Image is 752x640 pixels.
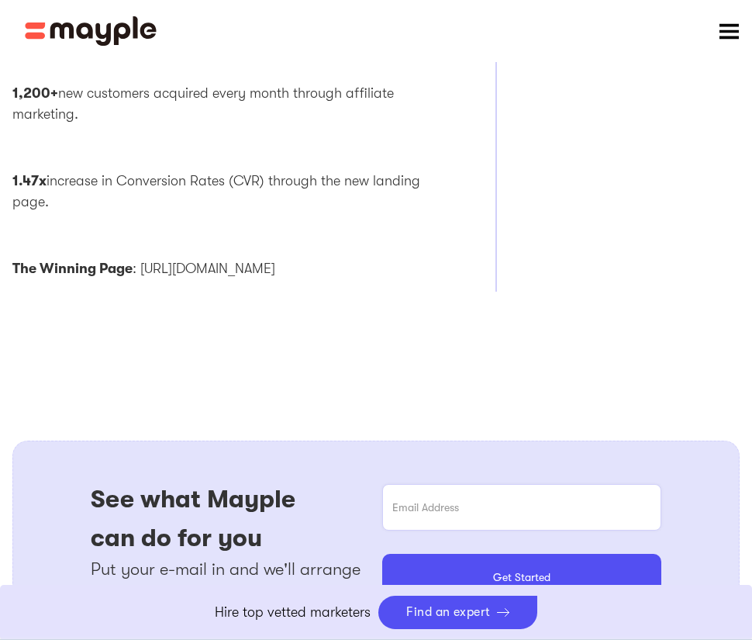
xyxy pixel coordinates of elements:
[382,484,661,600] form: Email Form
[91,480,295,558] h2: See what Mayple can do for you
[705,8,752,54] div: menu
[12,261,133,276] strong: The Winning Page
[382,484,661,531] input: Email Address
[25,16,157,46] img: Mayple logo
[91,558,370,604] p: Put your e-mail in and we'll arrange a consultation call for you
[12,173,47,189] strong: 1.47x
[12,258,449,279] p: : [URL][DOMAIN_NAME]
[12,83,449,125] p: new customers acquired every month through affiliate marketing.
[12,171,449,213] p: increase in Conversion Rates (CVR) through the new landing page.
[12,85,58,101] strong: 1,200+
[406,605,491,620] div: Find an expert
[473,460,752,640] iframe: Chat Widget
[25,16,157,46] a: home
[215,602,371,623] p: Hire top vetted marketers
[382,554,661,600] input: Get Started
